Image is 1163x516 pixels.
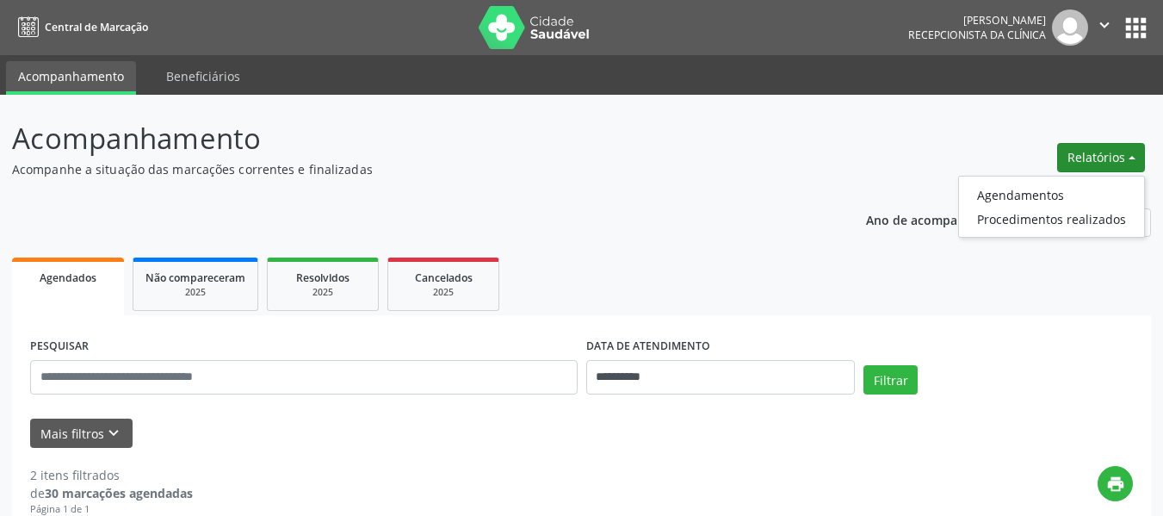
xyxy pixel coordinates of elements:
[400,286,486,299] div: 2025
[866,208,1018,230] p: Ano de acompanhamento
[296,270,350,285] span: Resolvidos
[1106,475,1125,494] i: print
[958,176,1145,238] ul: Relatórios
[30,419,133,449] button: Mais filtroskeyboard_arrow_down
[959,183,1144,207] a: Agendamentos
[30,466,193,484] div: 2 itens filtrados
[415,270,473,285] span: Cancelados
[145,270,245,285] span: Não compareceram
[12,117,809,160] p: Acompanhamento
[1088,9,1121,46] button: 
[280,286,366,299] div: 2025
[45,485,193,501] strong: 30 marcações agendadas
[586,333,710,360] label: DATA DE ATENDIMENTO
[6,61,136,95] a: Acompanhamento
[908,13,1046,28] div: [PERSON_NAME]
[45,20,148,34] span: Central de Marcação
[12,13,148,41] a: Central de Marcação
[863,365,918,395] button: Filtrar
[1052,9,1088,46] img: img
[1098,466,1133,501] button: print
[959,207,1144,231] a: Procedimentos realizados
[40,270,96,285] span: Agendados
[30,333,89,360] label: PESQUISAR
[104,424,123,443] i: keyboard_arrow_down
[145,286,245,299] div: 2025
[30,484,193,502] div: de
[908,28,1046,42] span: Recepcionista da clínica
[1057,143,1145,172] button: Relatórios
[1095,16,1114,34] i: 
[12,160,809,178] p: Acompanhe a situação das marcações correntes e finalizadas
[154,61,252,91] a: Beneficiários
[1121,13,1151,43] button: apps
